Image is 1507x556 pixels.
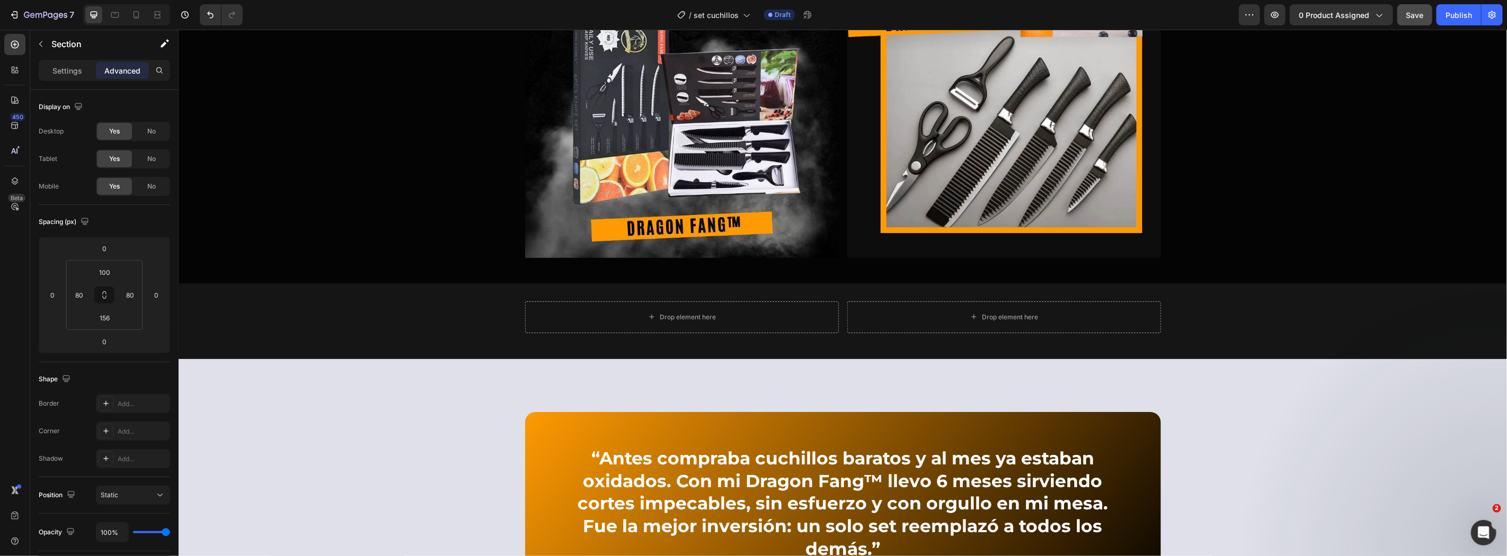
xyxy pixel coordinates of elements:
iframe: Intercom live chat [1471,520,1496,545]
div: Border [39,399,59,408]
button: 7 [4,4,79,25]
input: 0 [148,287,164,303]
button: Publish [1437,4,1481,25]
div: Shadow [39,454,63,463]
button: 0 product assigned [1290,4,1393,25]
span: No [147,154,156,164]
input: 0 [94,240,115,256]
span: set cuchillos [694,10,739,21]
span: Yes [109,154,120,164]
span: Static [101,491,118,499]
p: Advanced [104,65,140,76]
div: Publish [1446,10,1472,21]
span: / [689,10,692,21]
div: Opacity [39,525,77,540]
input: Auto [96,523,128,542]
span: Save [1406,11,1424,20]
span: No [147,182,156,191]
div: Spacing (px) [39,215,91,229]
div: Drop element here [804,283,860,292]
span: No [147,127,156,136]
div: Drop element here [482,283,538,292]
div: Display on [39,100,85,114]
p: Settings [52,65,82,76]
input: 100px [94,264,116,280]
span: 0 product assigned [1299,10,1369,21]
div: Mobile [39,182,59,191]
div: Desktop [39,127,64,136]
p: Section [51,38,138,50]
input: 80px [72,287,87,303]
span: Yes [109,127,120,136]
div: Corner [39,426,60,436]
button: Static [96,486,170,505]
div: Undo/Redo [200,4,243,25]
input: 0 [45,287,60,303]
span: 2 [1493,504,1501,513]
iframe: Design area [179,30,1507,556]
div: 450 [10,113,25,121]
input: 0 [94,334,115,349]
div: Position [39,488,77,503]
strong: “Antes compraba cuchillos baratos y al mes ya estaban oxidados. Con mi Dragon Fang™ llevo 6 meses... [399,418,929,530]
span: Draft [775,10,791,20]
div: Shape [39,372,73,387]
div: Beta [8,194,25,202]
div: Add... [118,399,167,409]
div: Add... [118,427,167,436]
span: Yes [109,182,120,191]
input: 156px [94,310,116,326]
div: Tablet [39,154,57,164]
div: Add... [118,454,167,464]
input: 80px [122,287,138,303]
p: 7 [69,8,74,21]
button: Save [1397,4,1432,25]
